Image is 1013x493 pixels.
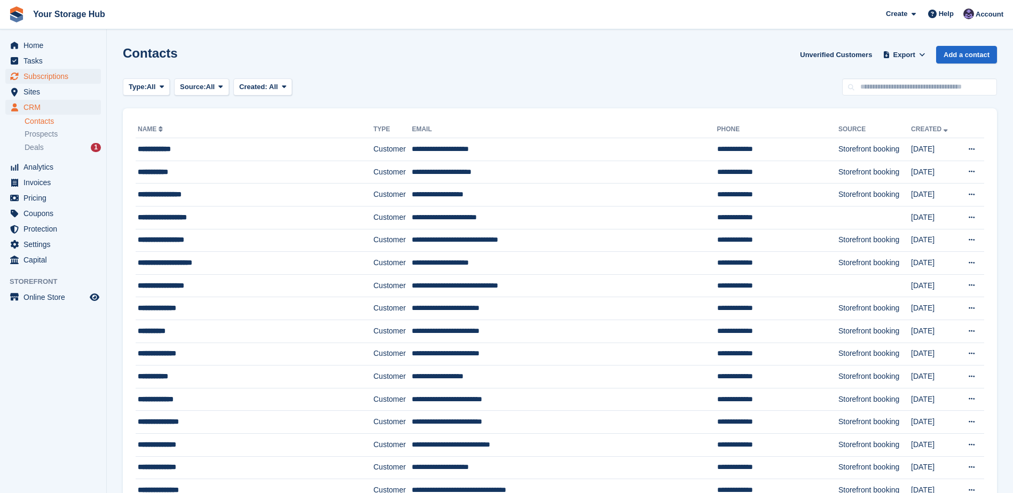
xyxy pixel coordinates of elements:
[911,320,957,343] td: [DATE]
[936,46,997,63] a: Add a contact
[23,53,88,68] span: Tasks
[23,38,88,53] span: Home
[881,46,928,63] button: Export
[911,161,957,184] td: [DATE]
[373,456,412,479] td: Customer
[373,206,412,229] td: Customer
[373,343,412,365] td: Customer
[886,9,907,19] span: Create
[23,290,88,305] span: Online Store
[23,175,88,190] span: Invoices
[838,161,911,184] td: Storefront booking
[29,5,109,23] a: Your Storage Hub
[838,433,911,456] td: Storefront booking
[23,206,88,221] span: Coupons
[91,143,101,152] div: 1
[5,290,101,305] a: menu
[25,116,101,126] a: Contacts
[373,411,412,434] td: Customer
[412,121,717,138] th: Email
[911,138,957,161] td: [DATE]
[23,221,88,236] span: Protection
[911,206,957,229] td: [DATE]
[838,388,911,411] td: Storefront booking
[373,433,412,456] td: Customer
[911,433,957,456] td: [DATE]
[5,252,101,267] a: menu
[911,365,957,388] td: [DATE]
[939,9,954,19] span: Help
[373,320,412,343] td: Customer
[5,160,101,174] a: menu
[123,78,170,96] button: Type: All
[838,343,911,365] td: Storefront booking
[269,83,278,91] span: All
[88,291,101,304] a: Preview store
[911,456,957,479] td: [DATE]
[174,78,229,96] button: Source: All
[5,100,101,115] a: menu
[373,297,412,320] td: Customer
[911,343,957,365] td: [DATE]
[373,184,412,206] td: Customer
[976,9,1003,20] span: Account
[911,252,957,275] td: [DATE]
[5,175,101,190] a: menu
[911,297,957,320] td: [DATE]
[239,83,268,91] span: Created:
[838,411,911,434] td: Storefront booking
[838,229,911,252] td: Storefront booking
[23,160,88,174] span: Analytics
[5,221,101,236] a: menu
[5,53,101,68] a: menu
[9,6,25,22] img: stora-icon-8386f47178a22dfd0bd8f6a31ec36ba5ce8667c1dd55bd0f319d3a0aa187defe.svg
[373,229,412,252] td: Customer
[23,237,88,252] span: Settings
[911,411,957,434] td: [DATE]
[911,184,957,206] td: [DATE]
[23,84,88,99] span: Sites
[373,138,412,161] td: Customer
[911,388,957,411] td: [DATE]
[838,456,911,479] td: Storefront booking
[838,184,911,206] td: Storefront booking
[963,9,974,19] img: Liam Beddard
[5,237,101,252] a: menu
[23,252,88,267] span: Capital
[5,84,101,99] a: menu
[373,252,412,275] td: Customer
[838,320,911,343] td: Storefront booking
[5,206,101,221] a: menu
[373,161,412,184] td: Customer
[23,100,88,115] span: CRM
[233,78,292,96] button: Created: All
[373,365,412,388] td: Customer
[893,50,915,60] span: Export
[911,274,957,297] td: [DATE]
[717,121,838,138] th: Phone
[25,129,58,139] span: Prospects
[838,252,911,275] td: Storefront booking
[5,190,101,205] a: menu
[23,69,88,84] span: Subscriptions
[25,142,101,153] a: Deals 1
[373,121,412,138] th: Type
[373,388,412,411] td: Customer
[911,229,957,252] td: [DATE]
[911,125,950,133] a: Created
[25,142,44,153] span: Deals
[23,190,88,205] span: Pricing
[373,274,412,297] td: Customer
[838,297,911,320] td: Storefront booking
[5,69,101,84] a: menu
[147,82,156,92] span: All
[129,82,147,92] span: Type:
[838,365,911,388] td: Storefront booking
[25,129,101,140] a: Prospects
[838,121,911,138] th: Source
[10,276,106,287] span: Storefront
[838,138,911,161] td: Storefront booking
[5,38,101,53] a: menu
[138,125,165,133] a: Name
[123,46,178,60] h1: Contacts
